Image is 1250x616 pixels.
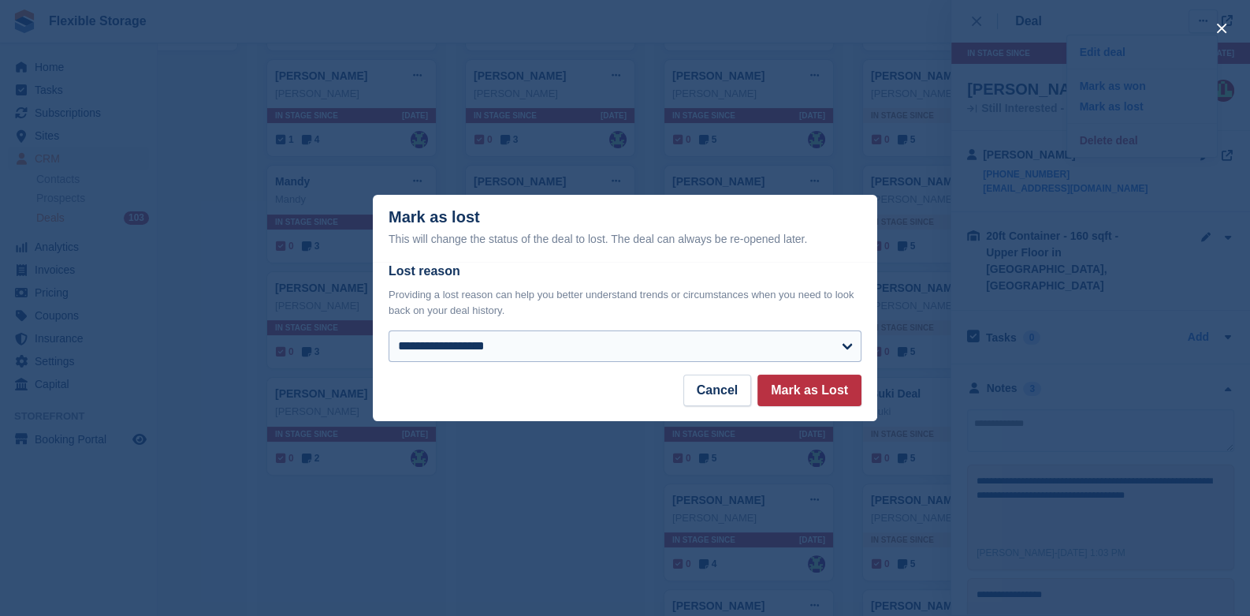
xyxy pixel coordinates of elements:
button: close [1209,16,1234,41]
div: This will change the status of the deal to lost. The deal can always be re-opened later. [389,230,861,248]
button: Mark as Lost [757,375,861,406]
button: Cancel [683,375,751,406]
div: Mark as lost [389,208,861,248]
label: Lost reason [389,262,861,281]
p: Providing a lost reason can help you better understand trends or circumstances when you need to l... [389,287,861,318]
